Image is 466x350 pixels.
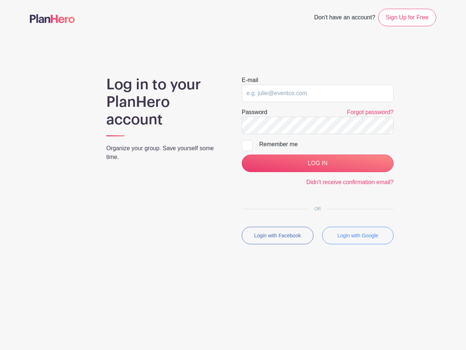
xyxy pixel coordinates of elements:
button: Login with Google [322,227,394,244]
small: Login with Google [337,233,378,238]
input: e.g. julie@eventco.com [242,85,394,102]
input: LOG IN [242,155,394,172]
small: Login with Facebook [254,233,301,238]
label: E-mail [242,76,258,85]
h1: Log in to your PlanHero account [106,76,224,128]
span: Don't have an account? [314,10,375,26]
span: OR [309,206,327,211]
a: Forgot password? [347,109,394,115]
div: Remember me [259,140,394,149]
label: Password [242,108,267,117]
a: Didn't receive confirmation email? [306,179,394,185]
p: Organize your group. Save yourself some time. [106,144,224,162]
a: Sign Up for Free [378,9,436,26]
button: Login with Facebook [242,227,313,244]
img: logo-507f7623f17ff9eddc593b1ce0a138ce2505c220e1c5a4e2b4648c50719b7d32.svg [30,14,75,23]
